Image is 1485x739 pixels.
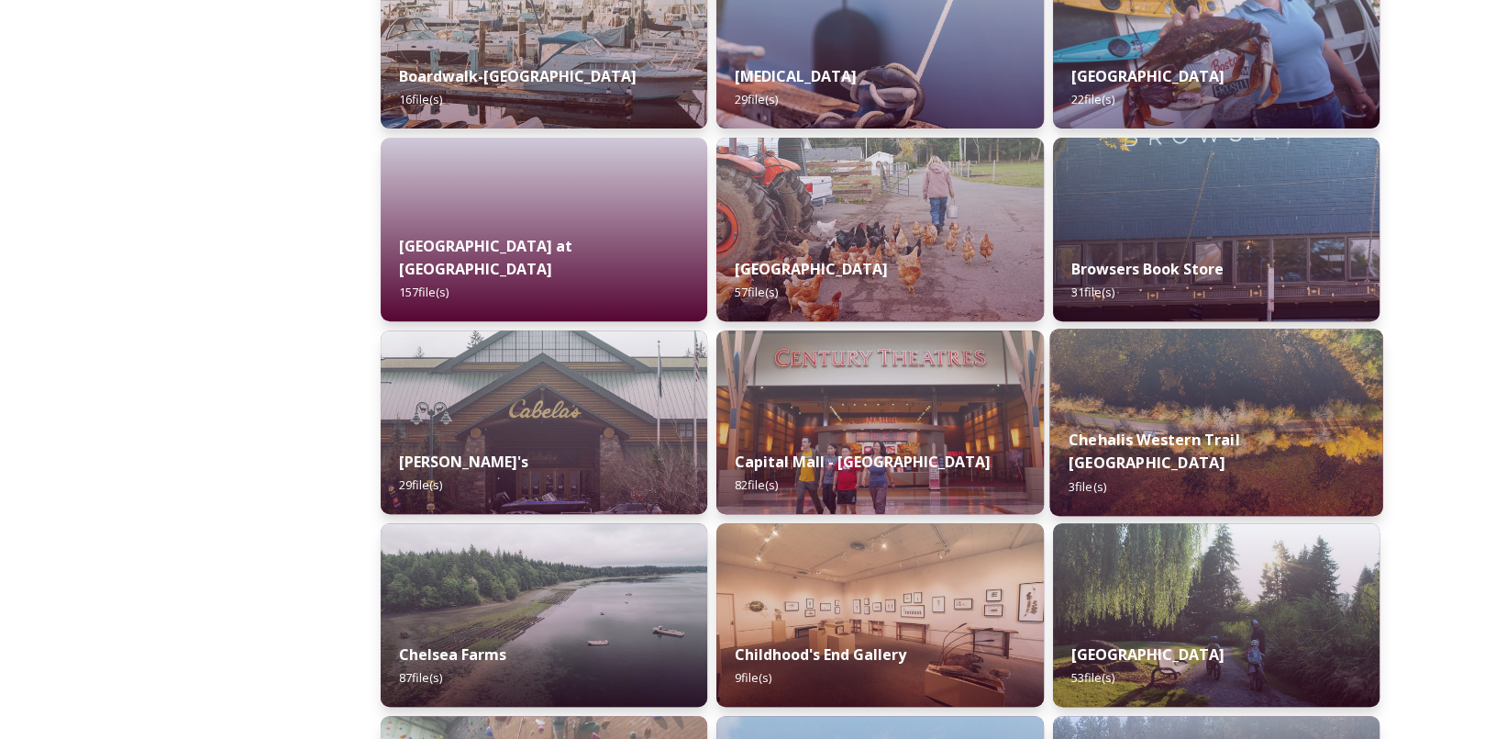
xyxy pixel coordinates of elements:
img: 8eff5870-bad6-4769-a674-a124ad5f57fb.jpg [716,330,1043,514]
img: 4ca02b78-1967-489d-9635-95adf8e9ddf8.jpg [1053,138,1380,321]
span: 22 file(s) [1071,91,1114,107]
span: 9 file(s) [735,669,771,686]
strong: [MEDICAL_DATA] [735,66,857,86]
img: 5c2cbd7b-7897-441a-a2ad-e10edf75cddd.jpg [716,138,1043,321]
strong: Boardwalk-[GEOGRAPHIC_DATA] [399,66,637,86]
strong: Browsers Book Store [1071,259,1224,279]
strong: Chelsea Farms [399,644,506,665]
strong: Childhood's End Gallery [735,644,906,665]
img: 82dbde33-df75-401d-aa5d-87c9f697fbe7.jpg [1049,329,1382,516]
span: 3 file(s) [1068,477,1105,494]
span: 16 file(s) [399,91,442,107]
span: 87 file(s) [399,669,442,686]
strong: [PERSON_NAME]'s [399,452,528,472]
strong: [GEOGRAPHIC_DATA] [735,259,888,279]
img: 064dab4b-71a9-40e5-97d7-1b05341190a0.jpg [716,523,1043,707]
strong: Chehalis Western Trail [GEOGRAPHIC_DATA] [1068,429,1239,473]
span: 29 file(s) [399,476,442,493]
img: 9dda175f-44bb-47a2-812a-1863a42ca92d.jpg [381,330,707,514]
span: 57 file(s) [735,284,778,300]
strong: Capital Mall - [GEOGRAPHIC_DATA] [735,452,991,472]
span: 53 file(s) [1071,669,1114,686]
strong: [GEOGRAPHIC_DATA] [1071,66,1225,86]
img: 0fba9ff1-140f-4523-af1a-97b6e988f928.jpg [381,523,707,707]
span: 31 file(s) [1071,284,1114,300]
span: 82 file(s) [735,476,778,493]
img: 76b001a3-af3f-4b3c-aabd-6e5eb5601688.jpg [1053,523,1380,707]
strong: [GEOGRAPHIC_DATA] at [GEOGRAPHIC_DATA] [399,236,572,279]
span: 157 file(s) [399,284,449,300]
span: 29 file(s) [735,91,778,107]
strong: [GEOGRAPHIC_DATA] [1071,644,1225,665]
